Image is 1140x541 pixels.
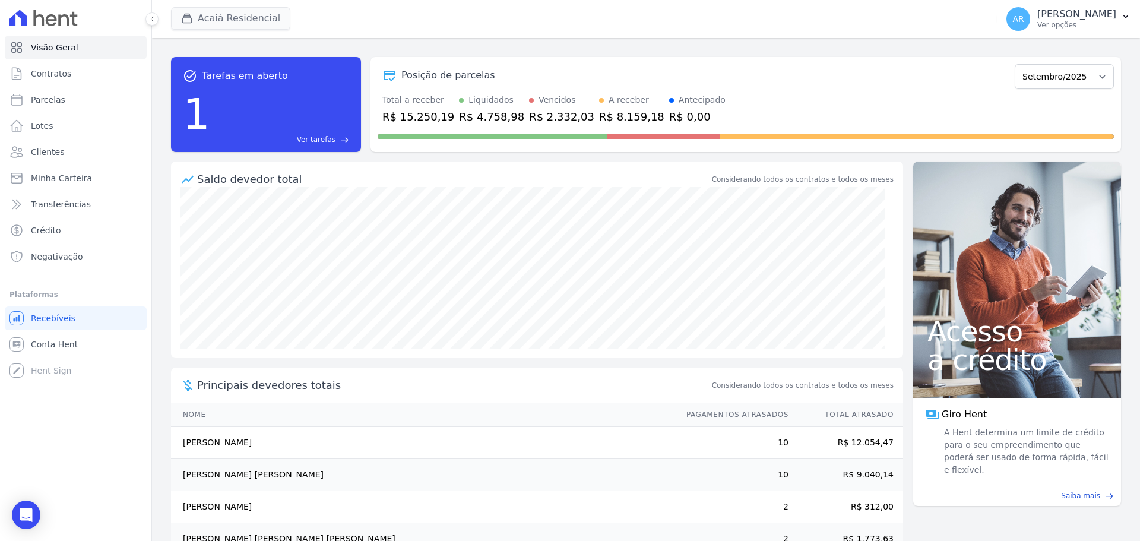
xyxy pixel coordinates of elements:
span: Crédito [31,224,61,236]
a: Minha Carteira [5,166,147,190]
div: Vencidos [539,94,575,106]
div: Antecipado [679,94,726,106]
span: a crédito [927,346,1107,374]
td: [PERSON_NAME] [PERSON_NAME] [171,459,675,491]
td: [PERSON_NAME] [171,491,675,523]
span: Acesso [927,317,1107,346]
p: Ver opções [1037,20,1116,30]
td: 10 [675,459,789,491]
span: Clientes [31,146,64,158]
div: R$ 0,00 [669,109,726,125]
button: AR [PERSON_NAME] Ver opções [997,2,1140,36]
a: Negativação [5,245,147,268]
div: Total a receber [382,94,454,106]
span: east [340,135,349,144]
th: Total Atrasado [789,403,903,427]
div: Saldo devedor total [197,171,710,187]
span: Contratos [31,68,71,80]
div: R$ 15.250,19 [382,109,454,125]
span: Tarefas em aberto [202,69,288,83]
span: task_alt [183,69,197,83]
a: Contratos [5,62,147,86]
a: Visão Geral [5,36,147,59]
span: Ver tarefas [297,134,335,145]
a: Clientes [5,140,147,164]
span: Giro Hent [942,407,987,422]
td: 2 [675,491,789,523]
div: Posição de parcelas [401,68,495,83]
span: Transferências [31,198,91,210]
span: east [1105,492,1114,501]
button: Acaiá Residencial [171,7,290,30]
span: Principais devedores totais [197,377,710,393]
a: Crédito [5,219,147,242]
td: R$ 9.040,14 [789,459,903,491]
div: R$ 2.332,03 [529,109,594,125]
span: Minha Carteira [31,172,92,184]
span: Parcelas [31,94,65,106]
span: Negativação [31,251,83,262]
th: Nome [171,403,675,427]
a: Lotes [5,114,147,138]
div: 1 [183,83,210,145]
a: Recebíveis [5,306,147,330]
div: Liquidados [468,94,514,106]
div: R$ 8.159,18 [599,109,664,125]
span: Lotes [31,120,53,132]
p: [PERSON_NAME] [1037,8,1116,20]
span: Considerando todos os contratos e todos os meses [712,380,894,391]
td: R$ 312,00 [789,491,903,523]
a: Conta Hent [5,333,147,356]
span: AR [1012,15,1024,23]
a: Parcelas [5,88,147,112]
a: Saiba mais east [920,491,1114,501]
div: Considerando todos os contratos e todos os meses [712,174,894,185]
td: [PERSON_NAME] [171,427,675,459]
th: Pagamentos Atrasados [675,403,789,427]
span: Saiba mais [1061,491,1100,501]
span: A Hent determina um limite de crédito para o seu empreendimento que poderá ser usado de forma ráp... [942,426,1109,476]
td: 10 [675,427,789,459]
td: R$ 12.054,47 [789,427,903,459]
span: Conta Hent [31,338,78,350]
a: Ver tarefas east [215,134,349,145]
span: Visão Geral [31,42,78,53]
a: Transferências [5,192,147,216]
div: A receber [609,94,649,106]
div: Plataformas [9,287,142,302]
span: Recebíveis [31,312,75,324]
div: Open Intercom Messenger [12,501,40,529]
div: R$ 4.758,98 [459,109,524,125]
